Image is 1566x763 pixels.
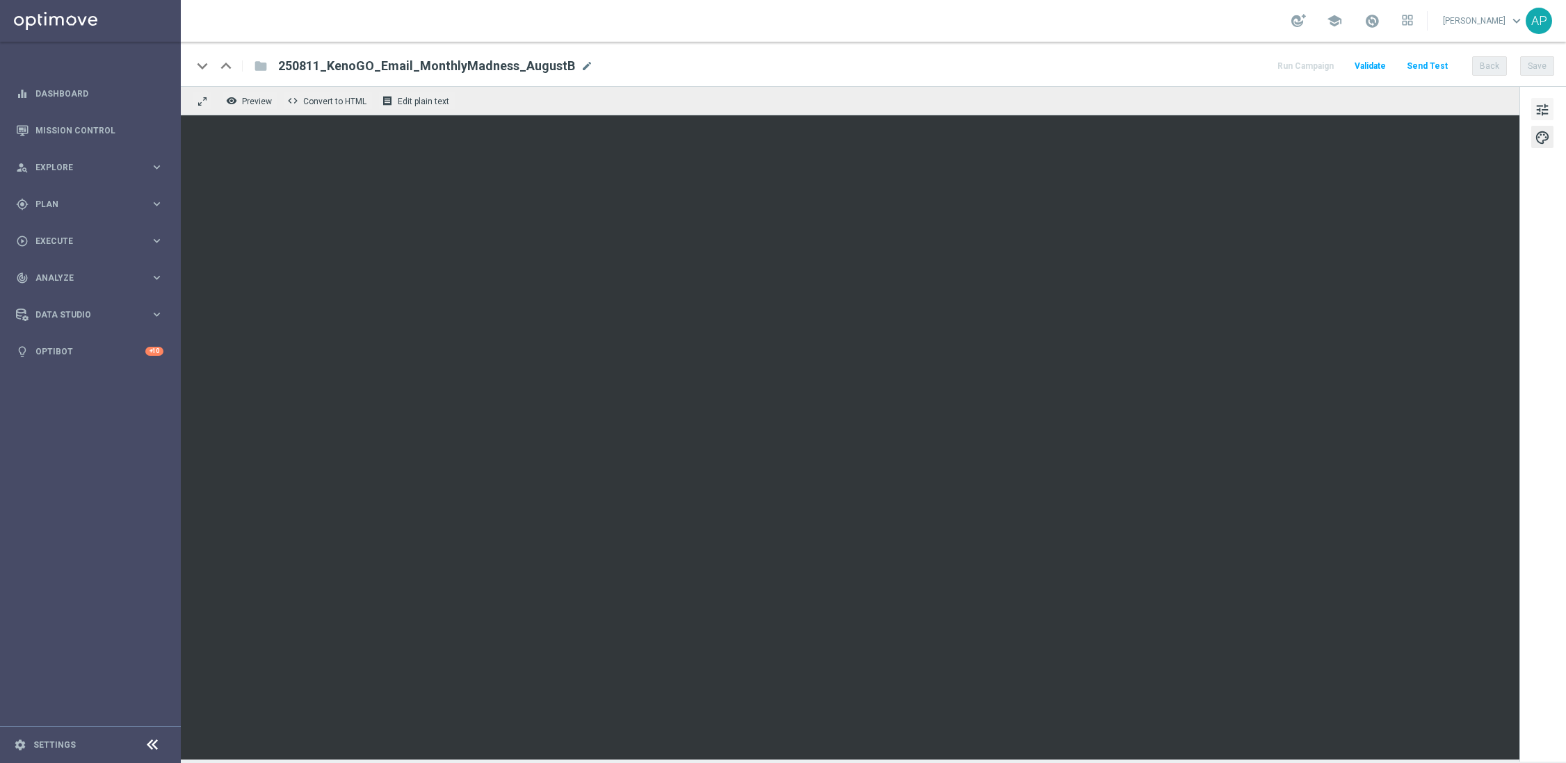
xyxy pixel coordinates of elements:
span: 250811_KenoGO_Email_MonthlyMadness_AugustB [278,58,575,74]
span: school [1327,13,1342,28]
a: Settings [33,741,76,749]
i: settings [14,739,26,751]
div: Analyze [16,272,150,284]
button: Save [1520,56,1554,76]
button: Data Studio keyboard_arrow_right [15,309,164,320]
a: Dashboard [35,75,163,112]
span: Convert to HTML [303,97,366,106]
i: keyboard_arrow_right [150,197,163,211]
button: Validate [1353,57,1388,76]
div: Optibot [16,333,163,370]
button: play_circle_outline Execute keyboard_arrow_right [15,236,164,247]
span: Data Studio [35,311,150,319]
span: code [287,95,298,106]
div: Dashboard [16,75,163,112]
i: keyboard_arrow_right [150,271,163,284]
a: Optibot [35,333,145,370]
span: Edit plain text [398,97,449,106]
button: tune [1531,98,1553,120]
i: person_search [16,161,29,174]
i: gps_fixed [16,198,29,211]
div: Mission Control [16,112,163,149]
span: Plan [35,200,150,208]
div: AP [1526,8,1552,34]
span: keyboard_arrow_down [1509,13,1524,28]
button: gps_fixed Plan keyboard_arrow_right [15,199,164,210]
i: keyboard_arrow_right [150,308,163,321]
div: +10 [145,347,163,356]
i: keyboard_arrow_right [150,234,163,247]
button: track_changes Analyze keyboard_arrow_right [15,272,164,284]
i: lightbulb [16,345,29,358]
span: Validate [1355,61,1386,71]
button: Mission Control [15,125,164,136]
span: Analyze [35,274,150,282]
a: Mission Control [35,112,163,149]
button: Back [1472,56,1507,76]
div: Execute [16,235,150,247]
i: equalizer [16,88,29,100]
span: Execute [35,237,150,245]
button: person_search Explore keyboard_arrow_right [15,162,164,173]
button: receipt Edit plain text [378,92,455,110]
div: Explore [16,161,150,174]
span: tune [1535,101,1550,119]
span: Preview [242,97,272,106]
button: equalizer Dashboard [15,88,164,99]
div: Plan [16,198,150,211]
button: palette [1531,126,1553,148]
span: palette [1535,129,1550,147]
span: Explore [35,163,150,172]
button: code Convert to HTML [284,92,373,110]
button: remove_red_eye Preview [223,92,278,110]
i: receipt [382,95,393,106]
button: Send Test [1405,57,1450,76]
i: play_circle_outline [16,235,29,247]
a: [PERSON_NAME]keyboard_arrow_down [1442,10,1526,31]
span: mode_edit [581,60,593,72]
i: track_changes [16,272,29,284]
i: remove_red_eye [226,95,237,106]
i: keyboard_arrow_right [150,161,163,174]
div: Data Studio [16,309,150,321]
button: lightbulb Optibot +10 [15,346,164,357]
